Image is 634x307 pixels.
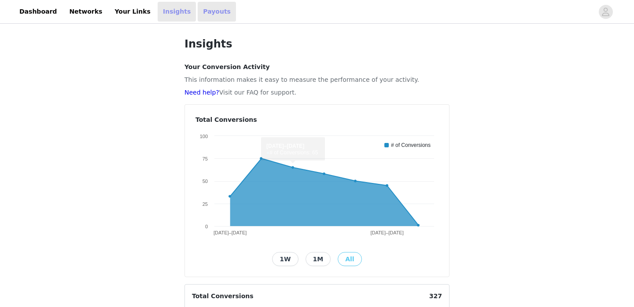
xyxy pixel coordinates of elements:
div: avatar [601,5,610,19]
text: [DATE]–[DATE] [214,230,247,235]
a: Insights [158,2,196,22]
h4: Total Conversions [195,115,439,124]
h4: Your Conversion Activity [184,62,450,72]
text: 100 [200,134,208,139]
a: Payouts [198,2,236,22]
button: 1M [306,252,331,266]
p: This information makes it easy to measure the performance of your activity. [184,75,450,84]
a: Dashboard [14,2,62,22]
a: Need help? [184,89,219,96]
button: All [338,252,361,266]
a: Networks [64,2,107,22]
text: 75 [203,156,208,161]
a: Your Links [109,2,156,22]
text: [DATE]–[DATE] [370,230,403,235]
button: 1W [272,252,298,266]
text: # of Conversions [391,142,431,148]
p: Visit our FAQ for support. [184,88,450,97]
text: 25 [203,201,208,207]
text: 0 [205,224,208,229]
h1: Insights [184,36,450,52]
text: 50 [203,179,208,184]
